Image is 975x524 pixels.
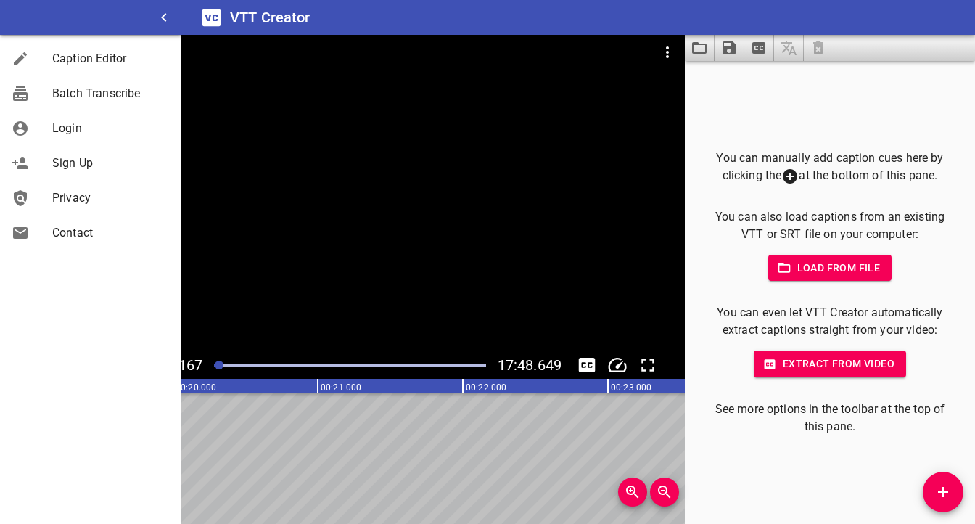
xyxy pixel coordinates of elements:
button: Zoom In [618,478,647,507]
text: 00:21.000 [321,382,361,393]
span: Extract from video [765,355,894,373]
button: Toggle fullscreen [634,351,662,379]
span: Sign Up [52,155,170,172]
text: 00:23.000 [611,382,651,393]
svg: Load captions from file [691,39,708,57]
button: Extract captions from video [744,35,774,61]
button: Change Playback Speed [604,351,631,379]
p: See more options in the toolbar at the top of this pane. [708,401,952,435]
span: Add some captions below, then you can translate them. [774,35,804,61]
button: Extract from video [754,351,906,377]
button: Add Cue [923,472,963,512]
span: Contact [52,224,170,242]
button: Save captions to file [715,35,744,61]
span: Batch Transcribe [52,85,170,102]
button: Load from file [768,255,892,282]
span: Caption Editor [52,50,170,67]
span: Privacy [52,189,170,207]
button: Toggle captions [573,351,601,379]
p: You can even let VTT Creator automatically extract captions straight from your video: [708,304,952,339]
button: Zoom Out [650,478,679,507]
div: Privacy [12,189,52,207]
span: 17:48.649 [498,356,561,374]
span: Login [52,120,170,137]
p: You can manually add caption cues here by clicking the at the bottom of this pane. [708,150,952,185]
svg: Extract captions from video [750,39,768,57]
div: Batch Transcribe [12,85,52,102]
div: Caption Editor [12,50,52,67]
span: Load from file [780,259,881,277]
div: Play progress [214,364,485,367]
button: Video Options [650,35,685,70]
div: Hide/Show Captions [573,351,601,379]
svg: Save captions to file [720,39,738,57]
p: You can also load captions from an existing VTT or SRT file on your computer: [708,208,952,243]
text: 00:22.000 [466,382,506,393]
div: Sign Up [12,155,52,172]
h6: VTT Creator [230,6,310,29]
div: Contact [12,224,52,242]
button: Load captions from file [685,35,715,61]
text: 00:20.000 [176,382,216,393]
div: Login [12,120,52,137]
